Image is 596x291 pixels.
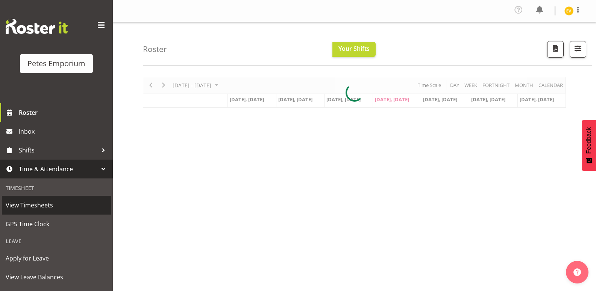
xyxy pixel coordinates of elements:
span: Shifts [19,145,98,156]
span: Roster [19,107,109,118]
img: Rosterit website logo [6,19,68,34]
div: Timesheet [2,180,111,196]
img: eva-vailini10223.jpg [564,6,573,15]
span: Apply for Leave [6,253,107,264]
span: Inbox [19,126,109,137]
button: Filter Shifts [570,41,586,58]
button: Download a PDF of the roster according to the set date range. [547,41,564,58]
a: View Timesheets [2,196,111,215]
button: Feedback - Show survey [582,120,596,171]
button: Your Shifts [332,42,376,57]
a: Apply for Leave [2,249,111,268]
div: Petes Emporium [27,58,85,69]
img: help-xxl-2.png [573,268,581,276]
h4: Roster [143,45,167,53]
span: Your Shifts [338,44,370,53]
a: GPS Time Clock [2,215,111,233]
span: GPS Time Clock [6,218,107,230]
span: Feedback [585,127,592,154]
span: View Leave Balances [6,271,107,283]
a: View Leave Balances [2,268,111,286]
span: View Timesheets [6,200,107,211]
div: Leave [2,233,111,249]
span: Time & Attendance [19,163,98,175]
